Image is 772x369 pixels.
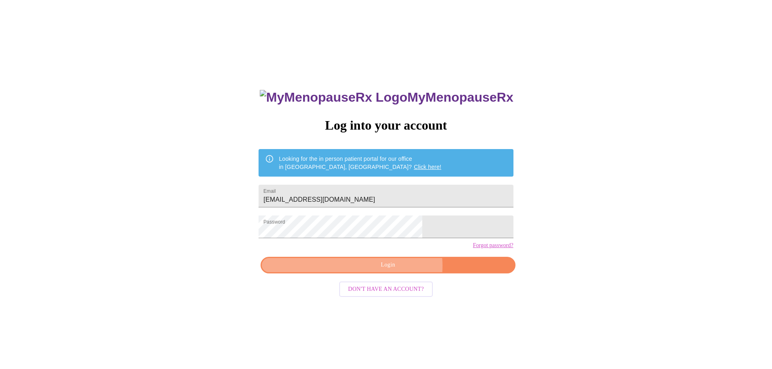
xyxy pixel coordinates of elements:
[414,164,441,170] a: Click here!
[337,285,435,292] a: Don't have an account?
[270,260,506,270] span: Login
[348,284,424,294] span: Don't have an account?
[279,151,441,174] div: Looking for the in person patient portal for our office in [GEOGRAPHIC_DATA], [GEOGRAPHIC_DATA]?
[260,90,513,105] h3: MyMenopauseRx
[339,282,433,297] button: Don't have an account?
[260,90,407,105] img: MyMenopauseRx Logo
[261,257,515,273] button: Login
[259,118,513,133] h3: Log into your account
[473,242,513,249] a: Forgot password?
